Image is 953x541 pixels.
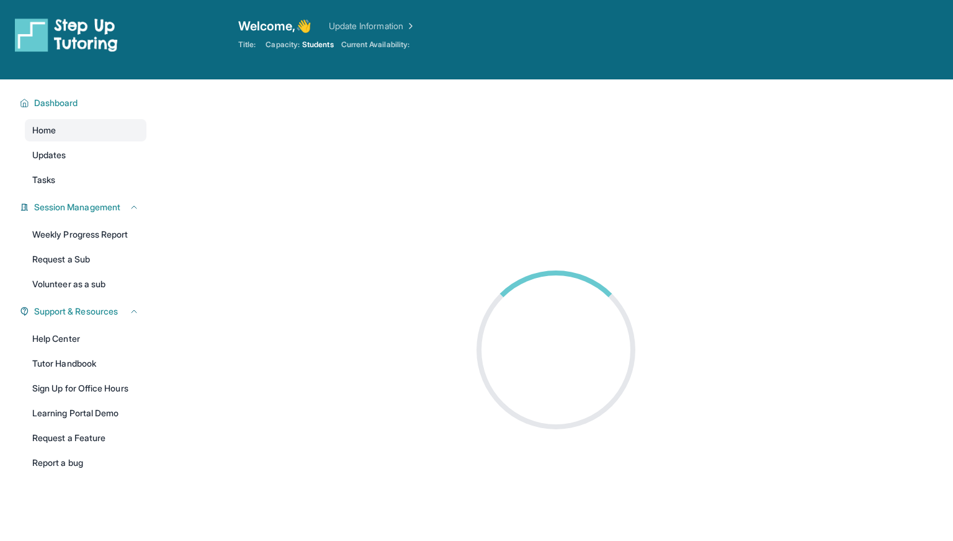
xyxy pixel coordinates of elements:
[302,40,334,50] span: Students
[25,328,146,350] a: Help Center
[341,40,409,50] span: Current Availability:
[25,119,146,141] a: Home
[403,20,416,32] img: Chevron Right
[238,40,256,50] span: Title:
[34,305,118,318] span: Support & Resources
[29,97,139,109] button: Dashboard
[29,201,139,213] button: Session Management
[266,40,300,50] span: Capacity:
[32,124,56,136] span: Home
[29,305,139,318] button: Support & Resources
[25,273,146,295] a: Volunteer as a sub
[25,427,146,449] a: Request a Feature
[25,377,146,400] a: Sign Up for Office Hours
[34,97,78,109] span: Dashboard
[25,144,146,166] a: Updates
[25,452,146,474] a: Report a bug
[34,201,120,213] span: Session Management
[329,20,416,32] a: Update Information
[15,17,118,52] img: logo
[25,223,146,246] a: Weekly Progress Report
[25,169,146,191] a: Tasks
[32,149,66,161] span: Updates
[25,248,146,270] a: Request a Sub
[25,402,146,424] a: Learning Portal Demo
[32,174,55,186] span: Tasks
[238,17,311,35] span: Welcome, 👋
[25,352,146,375] a: Tutor Handbook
